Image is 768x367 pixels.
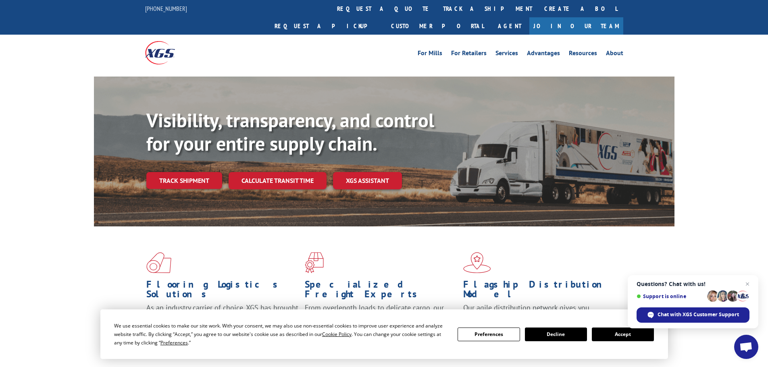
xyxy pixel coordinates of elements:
h1: Specialized Freight Experts [305,280,457,303]
span: Our agile distribution network gives you nationwide inventory management on demand. [463,303,612,322]
span: As an industry carrier of choice, XGS has brought innovation and dedication to flooring logistics... [146,303,298,332]
b: Visibility, transparency, and control for your entire supply chain. [146,108,434,156]
h1: Flagship Distribution Model [463,280,616,303]
a: [PHONE_NUMBER] [145,4,187,12]
span: Support is online [637,293,704,299]
img: xgs-icon-flagship-distribution-model-red [463,252,491,273]
a: Calculate transit time [229,172,327,189]
a: Resources [569,50,597,59]
div: Open chat [734,335,758,359]
a: Join Our Team [529,17,623,35]
a: Request a pickup [268,17,385,35]
a: Customer Portal [385,17,490,35]
div: Cookie Consent Prompt [100,309,668,359]
a: For Retailers [451,50,487,59]
img: xgs-icon-total-supply-chain-intelligence-red [146,252,171,273]
a: About [606,50,623,59]
p: From overlength loads to delicate cargo, our experienced staff knows the best way to move your fr... [305,303,457,339]
a: XGS ASSISTANT [333,172,402,189]
span: Cookie Policy [322,331,352,338]
button: Accept [592,328,654,341]
img: xgs-icon-focused-on-flooring-red [305,252,324,273]
a: Services [495,50,518,59]
span: Preferences [160,339,188,346]
span: Chat with XGS Customer Support [658,311,739,318]
h1: Flooring Logistics Solutions [146,280,299,303]
a: Track shipment [146,172,222,189]
div: Chat with XGS Customer Support [637,307,749,323]
span: Close chat [743,279,752,289]
span: Questions? Chat with us! [637,281,749,287]
a: For Mills [418,50,442,59]
div: We use essential cookies to make our site work. With your consent, we may also use non-essential ... [114,321,448,347]
a: Agent [490,17,529,35]
button: Decline [525,328,587,341]
a: Advantages [527,50,560,59]
button: Preferences [458,328,520,341]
